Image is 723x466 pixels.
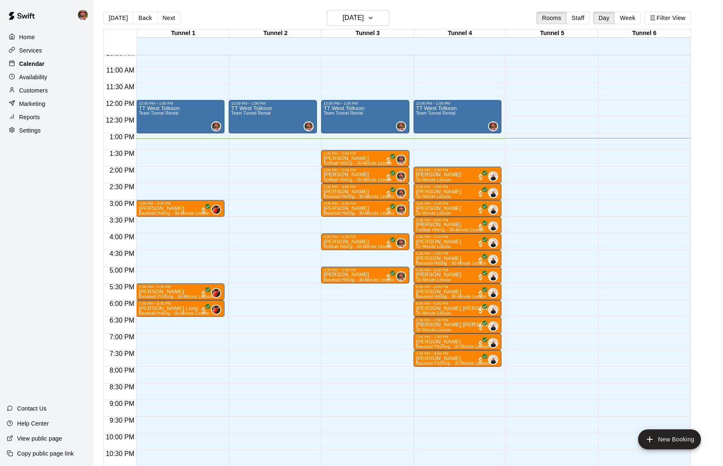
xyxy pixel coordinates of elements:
img: Bryan Farrington [78,10,88,20]
div: Bryan Farrington [304,121,314,131]
span: Dom Denicola [491,205,498,215]
div: 2:00 PM – 2:30 PM [324,168,407,172]
span: All customers have paid [384,240,393,248]
div: Reports [7,111,87,123]
img: Brian Loconsole [212,205,220,214]
span: Baseball Pitching - 30-Minute Lesson [416,361,490,366]
p: Availability [19,73,47,81]
span: 30-Minute Lesson [416,278,451,282]
span: 30-Minute Lesson [416,194,451,199]
div: 4:30 PM – 5:00 PM: Mateo Vargas [414,250,502,267]
img: Dom Denicola [489,339,497,347]
span: 30-Minute Lesson [416,211,451,215]
div: 5:00 PM – 5:30 PM [416,268,499,272]
span: Bryan Farrington [399,188,406,198]
p: View public page [17,434,62,443]
div: 7:30 PM – 8:00 PM [416,351,499,356]
span: Softball Hitting - 30-Minute Lesson [324,178,392,182]
p: Copy public page link [17,449,74,458]
div: 5:30 PM – 6:00 PM: Alex Escobedo [414,283,502,300]
span: All customers have paid [384,273,393,281]
div: 3:00 PM – 3:30 PM: Max Willard [136,200,224,217]
div: Dom Denicola [488,238,498,248]
div: 12:00 PM – 1:00 PM: TT West Tolkson [229,100,317,133]
button: add [638,429,701,449]
span: 3:30 PM [107,217,137,224]
div: 2:00 PM – 2:30 PM [416,168,499,172]
div: 2:00 PM – 2:30 PM: Maddie Severson [321,167,409,183]
p: Calendar [19,60,45,68]
p: Customers [19,86,48,95]
span: 6:00 PM [107,300,137,307]
a: Marketing [7,98,87,110]
button: Back [133,12,157,24]
span: All customers have paid [476,306,485,315]
span: Softball Hitting - 30-Minute Lesson [416,228,485,232]
span: All customers have paid [476,340,485,348]
img: Dom Denicola [489,189,497,197]
span: Dom Denicola [491,321,498,331]
span: 12:30 PM [104,117,136,124]
span: Baseball Hitting - 30-Minute Lesson [416,294,487,299]
div: 6:30 PM – 7:00 PM: McKenna Falco [414,317,502,333]
span: All customers have paid [384,156,393,165]
span: All customers have paid [476,240,485,248]
div: Dom Denicola [488,188,498,198]
div: 7:30 PM – 8:00 PM: Davis Romejko [414,350,502,367]
span: 4:00 PM [107,233,137,241]
span: Bryan Farrington [399,205,406,215]
span: All customers have paid [476,223,485,231]
div: 5:00 PM – 5:30 PM [324,268,407,272]
div: 2:30 PM – 3:00 PM: Cole Synan [414,183,502,200]
span: 30-Minute Lesson [416,311,451,316]
p: Contact Us [17,404,47,413]
span: 12:00 PM [104,100,136,107]
div: Tunnel 5 [506,30,598,38]
div: Brian Loconsole [211,288,221,298]
img: Bryan Farrington [212,122,220,130]
div: 3:00 PM – 3:30 PM: Tate Donaldson [414,200,502,217]
span: Baseball Hitting - 30-Minute Lesson [139,211,209,215]
span: 10:00 PM [104,433,136,441]
div: Bryan Farrington [396,271,406,281]
span: All customers have paid [199,290,208,298]
img: Brian Loconsole [212,289,220,297]
span: All customers have paid [476,323,485,331]
div: Dom Denicola [488,288,498,298]
div: Tunnel 4 [414,30,506,38]
span: Team Tunnel Rental [416,111,456,115]
div: Dom Denicola [488,271,498,281]
span: 2:00 PM [107,167,137,174]
a: Home [7,31,87,43]
span: 9:30 PM [107,417,137,424]
span: Bryan Farrington [307,121,314,131]
div: Tunnel 6 [598,30,690,38]
img: Bryan Farrington [304,122,313,130]
div: Dom Denicola [488,321,498,331]
img: Bryan Farrington [397,155,405,164]
img: Bryan Farrington [397,189,405,197]
img: Dom Denicola [489,239,497,247]
div: Bryan Farrington [488,121,498,131]
a: Settings [7,124,87,137]
div: 3:30 PM – 4:00 PM [416,218,499,222]
button: Filter View [644,12,691,24]
a: Customers [7,84,87,97]
img: Dom Denicola [489,172,497,180]
span: 1:30 PM [107,150,137,157]
div: 6:00 PM – 6:30 PM: Paxton Long [136,300,224,317]
span: Brian Loconsole [214,205,221,215]
span: 11:30 AM [104,83,137,90]
span: Dom Denicola [491,288,498,298]
div: 3:00 PM – 3:30 PM [324,201,407,205]
img: Dom Denicola [489,306,497,314]
span: Baseball Hitting - 30-Minute Lesson [324,211,394,215]
div: 4:00 PM – 4:30 PM [416,235,499,239]
a: Availability [7,71,87,83]
div: Bryan Farrington [211,121,221,131]
div: 6:30 PM – 7:00 PM [416,318,499,322]
span: Dom Denicola [491,188,498,198]
p: Reports [19,113,40,121]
